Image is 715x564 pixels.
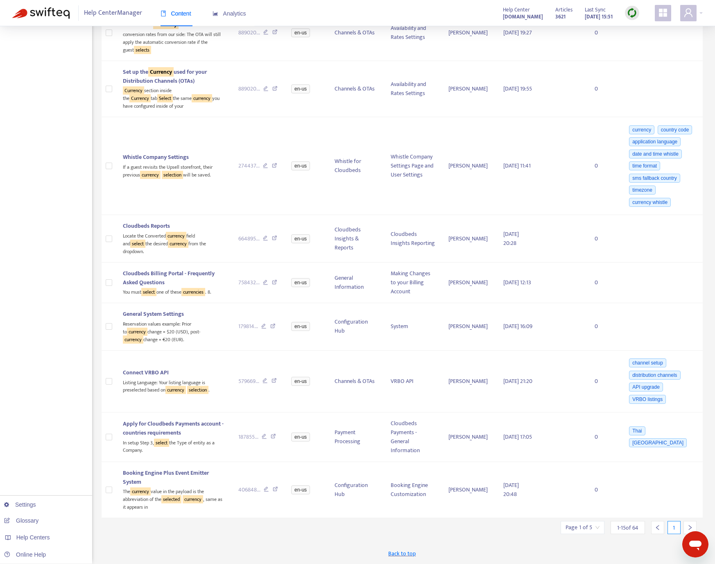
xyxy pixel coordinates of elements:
[134,46,151,54] sqkw: selects
[123,86,144,95] sqkw: Currency
[328,462,384,518] td: Configuration Hub
[503,28,532,37] span: [DATE] 19:27
[388,549,416,558] span: Back to top
[503,278,531,287] span: [DATE] 12:13
[442,263,497,304] td: [PERSON_NAME]
[588,462,621,518] td: 0
[328,5,384,61] td: Channels & OTAs
[442,303,497,350] td: [PERSON_NAME]
[291,84,310,93] span: en-us
[161,495,181,503] sqkw: selected
[291,278,310,287] span: en-us
[123,221,170,231] span: Cloudbeds Reports
[503,322,532,331] span: [DATE] 16:09
[442,215,497,262] td: [PERSON_NAME]
[123,437,225,454] div: In setup Step 3, the Type of entity as a Company.
[384,117,442,215] td: Whistle Company Settings Page and User Settings
[384,412,442,462] td: Cloudbeds Payments - General Information
[291,485,310,494] span: en-us
[555,5,572,14] span: Articles
[291,322,310,331] span: en-us
[238,234,260,243] span: 664895 ...
[162,171,183,179] sqkw: selection
[588,61,621,117] td: 0
[148,67,174,77] sqkw: Currency
[238,161,260,170] span: 274437 ...
[384,215,442,262] td: Cloudbeds Insights Reporting
[687,525,693,530] span: right
[384,61,442,117] td: Availability and Rates Settings
[658,8,668,18] span: appstore
[157,94,173,102] sqkw: Select
[629,438,687,447] span: [GEOGRAPHIC_DATA]
[629,358,666,367] span: channel setup
[442,61,497,117] td: [PERSON_NAME]
[123,335,143,344] sqkw: currency
[629,186,656,195] span: timezone
[166,232,186,240] sqkw: currency
[141,288,156,296] sqkw: select
[627,8,637,18] img: sync.dc5367851b00ba804db3.png
[658,125,692,134] span: country code
[503,84,532,93] span: [DATE] 19:55
[442,412,497,462] td: [PERSON_NAME]
[4,501,36,508] a: Settings
[588,412,621,462] td: 0
[328,412,384,462] td: Payment Processing
[655,525,661,530] span: left
[84,5,142,21] span: Help Center Manager
[384,351,442,412] td: VRBO API
[384,462,442,518] td: Booking Engine Customization
[588,263,621,304] td: 0
[384,303,442,350] td: System
[629,395,666,404] span: VRBO listings
[123,419,224,437] span: Apply for Cloudbeds Payments account - countries requirements
[328,351,384,412] td: Channels & OTAs
[629,198,671,207] span: currency whistle
[161,11,166,16] span: book
[503,161,531,170] span: [DATE] 11:41
[555,12,566,21] strong: 3621
[629,137,681,146] span: application language
[291,377,310,386] span: en-us
[629,161,660,170] span: time format
[384,5,442,61] td: Availability and Rates Settings
[629,426,645,435] span: Thai
[328,303,384,350] td: Configuration Hub
[168,240,188,248] sqkw: currency
[503,480,519,499] span: [DATE] 20:48
[629,149,682,159] span: date and time whistle
[238,322,258,331] span: 179814 ...
[503,432,532,442] span: [DATE] 17:05
[123,67,207,86] span: Set up the used for your Distribution Channels (OTAs)
[238,278,260,287] span: 758432 ...
[503,376,532,386] span: [DATE] 21:20
[140,171,161,179] sqkw: currency
[123,377,225,394] div: Listing Language: Your listing language is preselected based on .
[154,439,169,447] sqkw: select
[442,5,497,61] td: [PERSON_NAME]
[123,287,225,297] div: You must one of these . 8.
[503,12,543,21] a: [DOMAIN_NAME]
[629,174,680,183] span: sms fallback country
[123,231,225,255] div: Locate the Converted field and the desired from the dropdown.
[123,309,184,319] span: General System Settings
[165,386,186,394] sqkw: currency
[123,487,225,511] div: The value in the payload is the abbreviation of the , same as it appears in
[328,215,384,262] td: Cloudbeds Insights & Reports
[123,29,225,54] div: conversion rates from our side: The OTA will still apply the automatic conversion rate if the guest
[667,521,681,534] div: 1
[187,386,208,394] sqkw: selection
[442,351,497,412] td: [PERSON_NAME]
[123,162,225,179] div: If a guest revisits the Upsell storefront, their previous will be saved.
[123,468,209,487] span: Booking Engine Plus Event Emitter System
[130,487,151,496] sqkw: currency
[130,240,145,248] sqkw: select
[328,61,384,117] td: Channels & OTAs
[181,288,205,296] sqkw: currencies
[503,229,519,248] span: [DATE] 20:28
[238,433,258,442] span: 187855 ...
[291,234,310,243] span: en-us
[183,495,203,503] sqkw: currency
[238,84,260,93] span: 889020 ...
